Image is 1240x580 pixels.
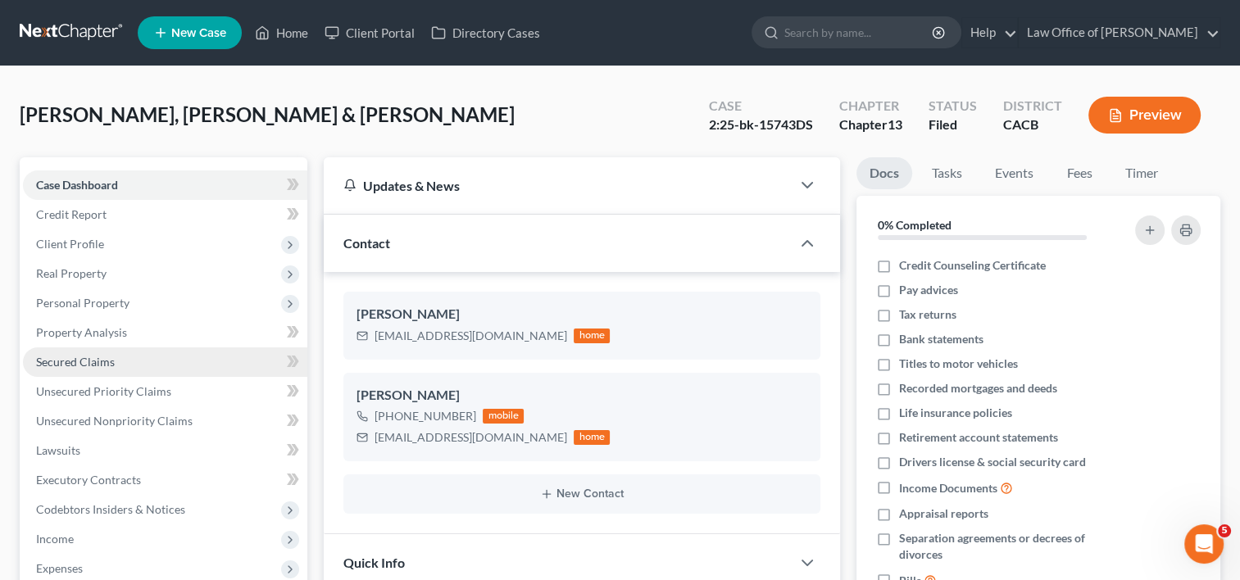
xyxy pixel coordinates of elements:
div: mobile [483,409,524,424]
a: Events [982,157,1047,189]
span: Real Property [36,266,107,280]
div: CACB [1003,116,1062,134]
div: Chapter [839,116,902,134]
span: Unsecured Priority Claims [36,384,171,398]
a: Client Portal [316,18,423,48]
span: Personal Property [36,296,129,310]
span: Client Profile [36,237,104,251]
span: Drivers license & social security card [899,454,1086,470]
span: Separation agreements or decrees of divorces [899,530,1115,563]
div: District [1003,97,1062,116]
span: Recorded mortgages and deeds [899,380,1057,396]
a: Help [962,18,1017,48]
span: Tax returns [899,306,956,323]
span: Appraisal reports [899,505,988,522]
span: [PERSON_NAME], [PERSON_NAME] & [PERSON_NAME] [20,102,515,126]
span: Titles to motor vehicles [899,356,1018,372]
div: 2:25-bk-15743DS [709,116,813,134]
div: Updates & News [343,177,771,194]
span: Case Dashboard [36,178,118,192]
span: Expenses [36,561,83,575]
a: Unsecured Nonpriority Claims [23,406,307,436]
span: Pay advices [899,282,958,298]
span: 5 [1218,524,1231,537]
div: [PHONE_NUMBER] [375,408,476,424]
span: Income [36,532,74,546]
div: home [574,329,610,343]
span: Income Documents [899,480,997,496]
iframe: Intercom live chat [1184,524,1224,564]
span: Contact [343,235,390,251]
span: Bank statements [899,331,983,347]
a: Law Office of [PERSON_NAME] [1019,18,1220,48]
div: [EMAIL_ADDRESS][DOMAIN_NAME] [375,328,567,344]
a: Credit Report [23,200,307,229]
input: Search by name... [784,17,934,48]
a: Unsecured Priority Claims [23,377,307,406]
a: Directory Cases [423,18,548,48]
a: Timer [1112,157,1171,189]
div: home [574,430,610,445]
span: Property Analysis [36,325,127,339]
span: Codebtors Insiders & Notices [36,502,185,516]
button: New Contact [357,487,807,501]
div: Status [929,97,977,116]
div: Filed [929,116,977,134]
a: Docs [856,157,912,189]
span: Executory Contracts [36,473,141,487]
button: Preview [1088,97,1201,134]
span: Unsecured Nonpriority Claims [36,414,193,428]
a: Case Dashboard [23,170,307,200]
a: Fees [1053,157,1106,189]
a: Lawsuits [23,436,307,465]
div: Case [709,97,813,116]
span: Life insurance policies [899,405,1012,421]
div: [EMAIL_ADDRESS][DOMAIN_NAME] [375,429,567,446]
span: Quick Info [343,555,405,570]
span: Retirement account statements [899,429,1058,446]
span: 13 [888,116,902,132]
div: [PERSON_NAME] [357,305,807,324]
span: Credit Counseling Certificate [899,257,1046,274]
span: Lawsuits [36,443,80,457]
span: New Case [171,27,226,39]
span: Credit Report [36,207,107,221]
strong: 0% Completed [878,218,952,232]
span: Secured Claims [36,355,115,369]
div: [PERSON_NAME] [357,386,807,406]
a: Secured Claims [23,347,307,377]
div: Chapter [839,97,902,116]
a: Home [247,18,316,48]
a: Tasks [919,157,975,189]
a: Executory Contracts [23,465,307,495]
a: Property Analysis [23,318,307,347]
